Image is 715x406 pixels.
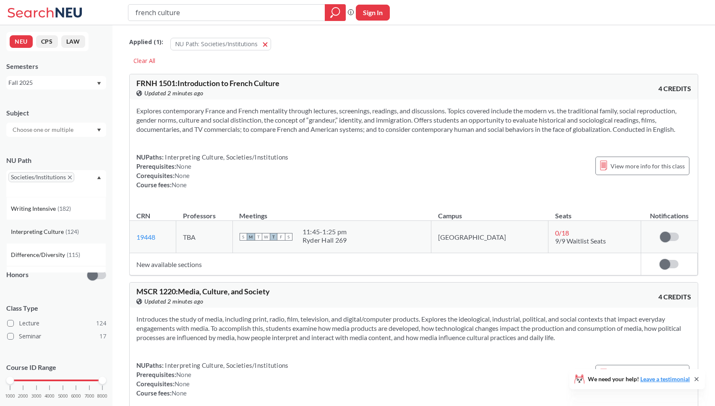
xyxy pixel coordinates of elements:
[175,40,258,48] span: NU Path: Societies/Institutions
[99,332,106,341] span: 17
[135,5,319,20] input: Class, professor, course number, "phrase"
[61,35,85,48] button: LAW
[262,233,270,241] span: W
[84,394,94,398] span: 7000
[641,203,697,221] th: Notifications
[136,106,691,134] section: Explores contemporary France and French mentality through lectures, screenings, readings, and dis...
[240,233,247,241] span: S
[5,394,15,398] span: 1000
[57,205,71,212] span: ( 182 )
[8,125,79,135] input: Choose one or multiple
[144,89,204,98] span: Updated 2 minutes ago
[58,394,68,398] span: 5000
[96,319,106,328] span: 124
[6,363,106,372] p: Course ID Range
[175,172,190,179] span: None
[658,84,691,93] span: 4 CREDITS
[431,221,548,253] td: [GEOGRAPHIC_DATA]
[303,236,347,244] div: Ryder Hall 269
[6,76,106,89] div: Fall 2025Dropdown arrow
[7,331,106,342] label: Seminar
[175,380,190,388] span: None
[130,253,641,275] td: New available sections
[136,314,691,342] section: Introduces the study of media, including print, radio, film, television, and digital/computer pro...
[10,35,33,48] button: NEU
[6,62,106,71] div: Semesters
[170,38,271,50] button: NU Path: Societies/Institutions
[555,237,606,245] span: 9/9 Waitlist Seats
[356,5,390,21] button: Sign In
[325,4,346,21] div: magnifying glass
[136,287,270,296] span: MSCR 1220 : Media, Culture, and Society
[285,233,292,241] span: S
[97,82,101,85] svg: Dropdown arrow
[164,361,288,369] span: Interpreting Culture, Societies/Institutions
[176,221,232,253] td: TBA
[6,170,106,197] div: Societies/InstitutionsX to remove pillDropdown arrowWriting Intensive(182)Interpreting Culture(12...
[136,211,150,220] div: CRN
[164,153,288,161] span: Interpreting Culture, Societies/Institutions
[97,394,107,398] span: 8000
[136,79,279,88] span: FRNH 1501 : Introduction to French Culture
[129,55,159,67] div: Clear All
[277,233,285,241] span: F
[611,161,685,171] span: View more info for this class
[6,108,106,118] div: Subject
[232,203,431,221] th: Meetings
[44,394,55,398] span: 4000
[7,318,106,329] label: Lecture
[136,233,155,241] a: 19448
[129,37,163,47] span: Applied ( 1 ):
[658,292,691,301] span: 4 CREDITS
[431,203,548,221] th: Campus
[65,228,79,235] span: ( 124 )
[144,297,204,306] span: Updated 2 minutes ago
[255,233,262,241] span: T
[172,181,187,189] span: None
[11,227,65,236] span: Interpreting Culture
[67,251,80,258] span: ( 115 )
[6,123,106,137] div: Dropdown arrow
[176,371,191,378] span: None
[330,7,340,18] svg: magnifying glass
[555,229,569,237] span: 0 / 18
[548,203,641,221] th: Seats
[247,233,255,241] span: M
[640,375,690,382] a: Leave a testimonial
[18,394,28,398] span: 2000
[8,78,96,87] div: Fall 2025
[97,128,101,132] svg: Dropdown arrow
[71,394,81,398] span: 6000
[36,35,58,48] button: CPS
[588,376,690,382] span: We need your help!
[136,361,288,398] div: NUPaths: Prerequisites: Corequisites: Course fees:
[97,176,101,179] svg: Dropdown arrow
[6,270,29,280] p: Honors
[303,228,347,236] div: 11:45 - 1:25 pm
[6,304,106,313] span: Class Type
[6,156,106,165] div: NU Path
[31,394,42,398] span: 3000
[8,172,74,182] span: Societies/InstitutionsX to remove pill
[68,175,72,179] svg: X to remove pill
[172,389,187,397] span: None
[270,233,277,241] span: T
[176,162,191,170] span: None
[136,152,288,189] div: NUPaths: Prerequisites: Corequisites: Course fees:
[11,204,57,213] span: Writing Intensive
[11,250,67,259] span: Difference/Diversity
[176,203,232,221] th: Professors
